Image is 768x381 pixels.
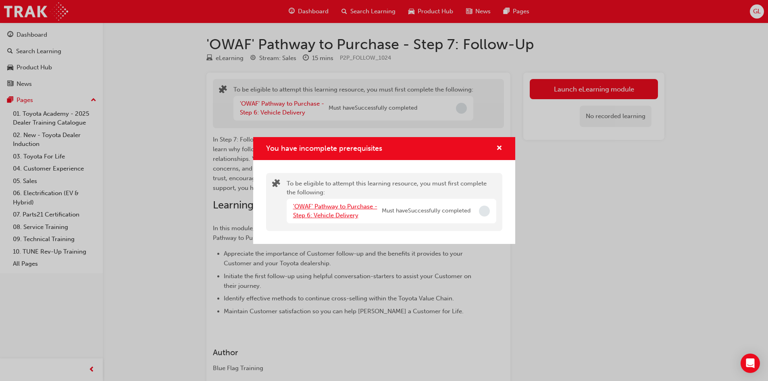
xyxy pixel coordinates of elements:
[741,354,760,373] div: Open Intercom Messenger
[272,180,280,189] span: puzzle-icon
[496,145,502,152] span: cross-icon
[253,137,515,244] div: You have incomplete prerequisites
[496,144,502,154] button: cross-icon
[479,206,490,217] span: Incomplete
[287,179,496,225] div: To be eligible to attempt this learning resource, you must first complete the following:
[266,144,382,153] span: You have incomplete prerequisites
[293,203,377,219] a: 'OWAF' Pathway to Purchase - Step 6: Vehicle Delivery
[382,206,470,216] span: Must have Successfully completed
